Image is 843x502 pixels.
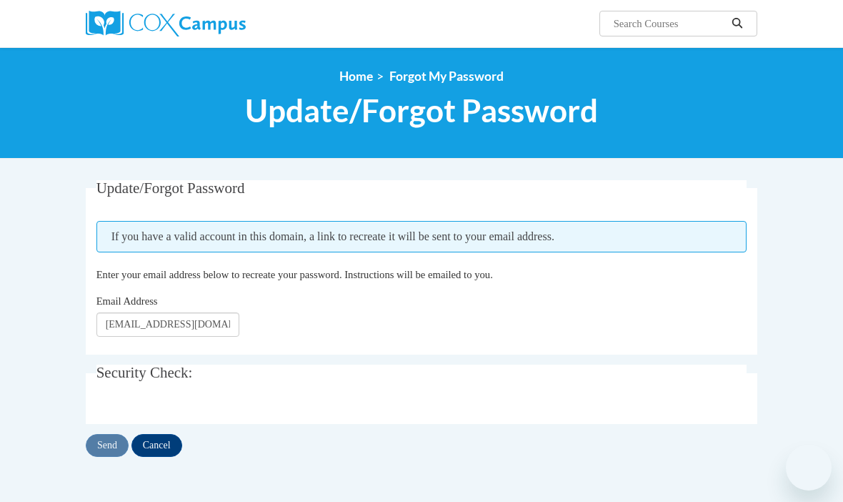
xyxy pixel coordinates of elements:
[96,179,245,197] span: Update/Forgot Password
[86,11,295,36] a: Cox Campus
[96,269,493,280] span: Enter your email address below to recreate your password. Instructions will be emailed to you.
[786,445,832,491] iframe: Button to launch messaging window
[96,312,239,337] input: Email
[339,69,373,84] a: Home
[245,92,598,129] span: Update/Forgot Password
[612,15,727,32] input: Search Courses
[131,434,182,457] input: Cancel
[727,15,748,32] button: Search
[96,295,158,307] span: Email Address
[96,221,747,252] span: If you have a valid account in this domain, a link to recreate it will be sent to your email addr...
[96,364,193,381] span: Security Check:
[389,69,504,84] span: Forgot My Password
[86,11,246,36] img: Cox Campus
